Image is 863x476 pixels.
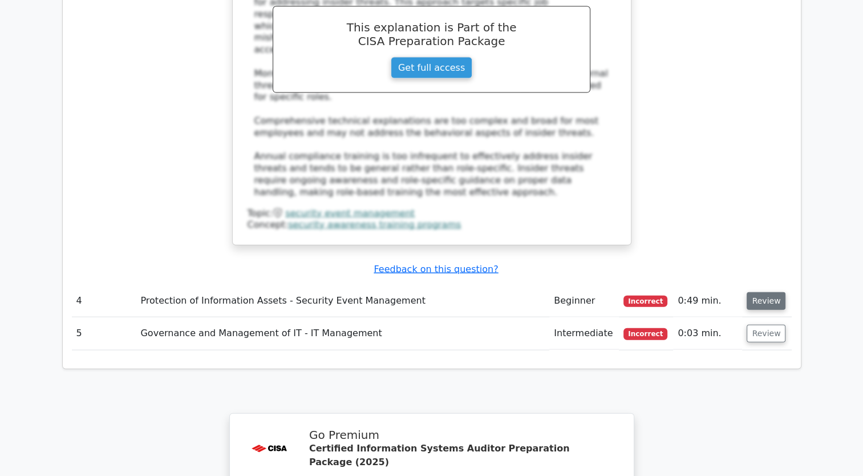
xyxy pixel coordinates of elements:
[747,292,785,310] button: Review
[549,285,619,317] td: Beginner
[623,296,667,307] span: Incorrect
[549,317,619,350] td: Intermediate
[72,285,136,317] td: 4
[136,285,549,317] td: Protection of Information Assets - Security Event Management
[136,317,549,350] td: Governance and Management of IT - IT Management
[623,328,667,340] span: Incorrect
[747,325,785,342] button: Review
[391,57,472,79] a: Get full access
[288,219,461,230] a: security awareness training programs
[248,219,616,231] div: Concept:
[673,317,742,350] td: 0:03 min.
[248,208,616,220] div: Topic:
[285,208,415,219] a: security event management
[72,317,136,350] td: 5
[673,285,742,317] td: 0:49 min.
[374,264,498,275] a: Feedback on this question?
